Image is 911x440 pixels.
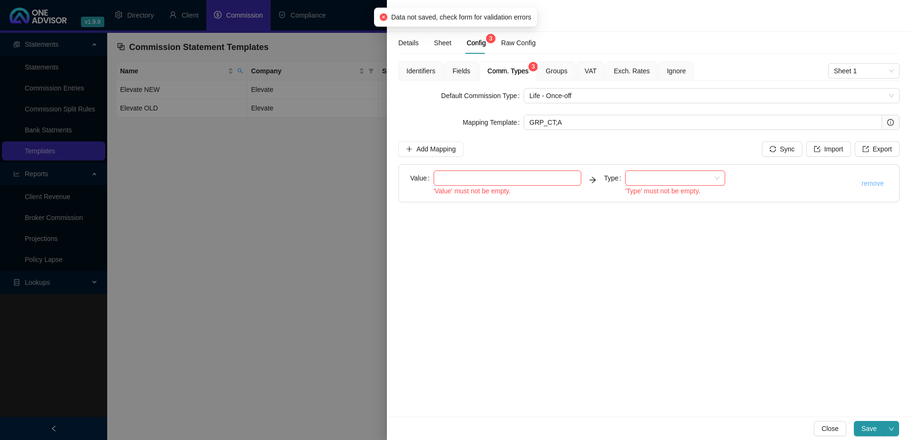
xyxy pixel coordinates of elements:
[380,13,387,21] span: close-circle
[824,144,843,154] span: Import
[487,68,528,74] span: Comm. Types
[862,146,869,152] span: export
[398,141,464,157] button: Add Mapping
[873,144,892,154] span: Export
[861,423,877,434] span: Save
[486,34,496,43] sup: 3
[406,68,435,74] span: Identifiers
[814,421,846,436] button: Close
[814,146,820,152] span: import
[889,426,894,432] span: down
[834,64,894,78] span: Sheet 1
[769,146,776,152] span: sync
[463,115,524,130] label: Mapping Template
[887,119,894,126] span: info-circle
[780,144,795,154] span: Sync
[529,89,894,103] span: Life - Once-off
[466,40,486,46] span: Config
[806,141,851,157] button: Import
[667,68,686,74] span: Ignore
[604,170,625,186] label: Type
[625,186,725,196] div: 'Type' must not be empty.
[762,141,802,157] button: syncSync
[398,38,419,48] div: Details
[434,40,452,46] span: Sheet
[854,421,884,436] button: Save
[453,68,470,74] span: Fields
[614,68,649,74] span: Exch. Rates
[861,180,884,187] a: remove
[406,146,413,152] span: plus
[501,38,536,48] div: Raw Config
[532,63,535,70] span: 3
[441,88,524,103] label: Default Commission Type
[489,35,493,42] span: 3
[528,62,538,71] sup: 3
[391,12,531,22] span: Data not saved, check form for validation errors
[434,186,581,196] div: 'Value' must not be empty.
[855,141,900,157] button: Export
[821,423,839,434] span: Close
[416,144,456,154] span: Add Mapping
[546,68,567,74] span: Groups
[589,176,597,184] span: arrow-right
[585,68,597,74] span: VAT
[410,170,434,186] label: Value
